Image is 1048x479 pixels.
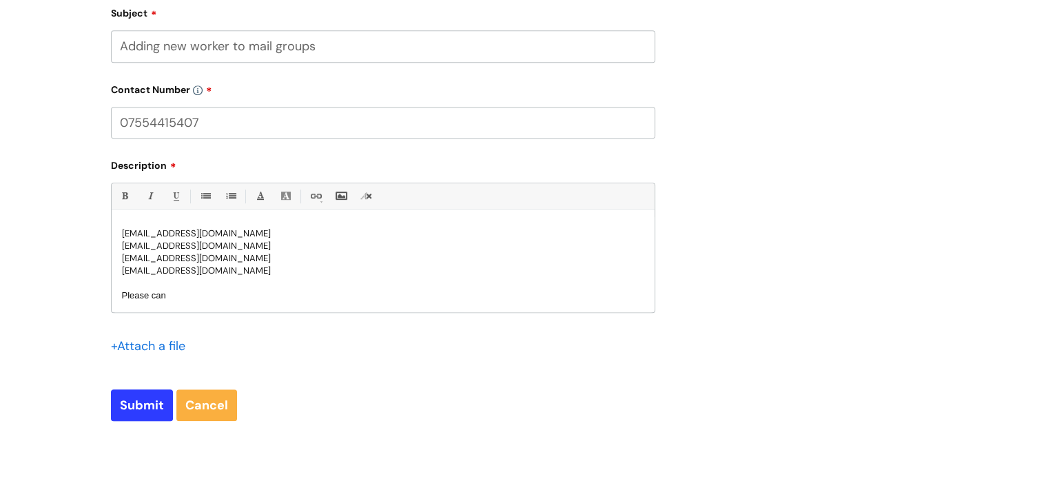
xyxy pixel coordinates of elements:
[332,187,349,205] a: Insert Image...
[111,338,117,354] span: +
[193,85,203,95] img: info-icon.svg
[122,265,644,277] p: [EMAIL_ADDRESS][DOMAIN_NAME]
[116,187,133,205] a: Bold (Ctrl-B)
[277,187,294,205] a: Back Color
[307,187,324,205] a: Link
[111,389,173,421] input: Submit
[111,3,655,19] label: Subject
[167,187,184,205] a: Underline(Ctrl-U)
[111,335,194,357] div: Attach a file
[122,240,644,252] p: [EMAIL_ADDRESS][DOMAIN_NAME]
[122,227,644,240] p: [EMAIL_ADDRESS][DOMAIN_NAME]
[222,187,239,205] a: 1. Ordered List (Ctrl-Shift-8)
[122,290,166,300] span: Please can
[122,252,644,265] p: [EMAIL_ADDRESS][DOMAIN_NAME]
[358,187,375,205] a: Remove formatting (Ctrl-\)
[176,389,237,421] a: Cancel
[196,187,214,205] a: • Unordered List (Ctrl-Shift-7)
[141,187,158,205] a: Italic (Ctrl-I)
[251,187,269,205] a: Font Color
[111,155,655,172] label: Description
[111,79,655,96] label: Contact Number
